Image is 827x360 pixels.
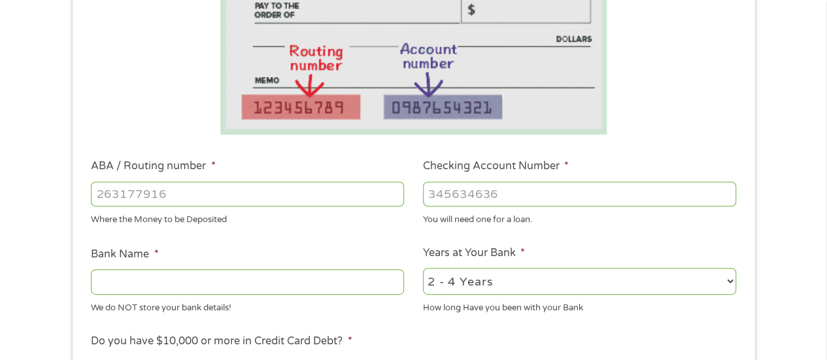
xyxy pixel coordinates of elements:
[91,248,158,261] label: Bank Name
[423,297,736,314] div: How long Have you been with your Bank
[91,159,215,173] label: ABA / Routing number
[91,209,404,227] div: Where the Money to be Deposited
[423,159,569,173] label: Checking Account Number
[91,335,352,348] label: Do you have $10,000 or more in Credit Card Debt?
[91,297,404,314] div: We do NOT store your bank details!
[423,209,736,227] div: You will need one for a loan.
[423,182,736,206] input: 345634636
[423,246,525,260] label: Years at Your Bank
[91,182,404,206] input: 263177916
